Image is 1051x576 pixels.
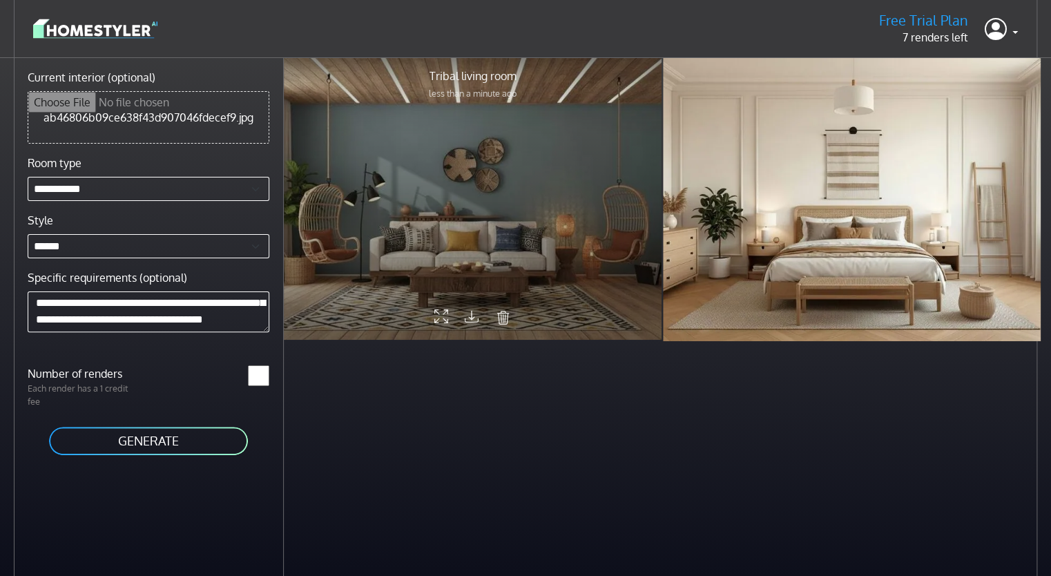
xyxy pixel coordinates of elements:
label: Current interior (optional) [28,69,155,86]
label: Specific requirements (optional) [28,269,187,286]
label: Room type [28,155,81,171]
p: Tribal living room [429,68,517,84]
label: Number of renders [19,365,148,382]
p: Each render has a 1 credit fee [19,382,148,408]
p: less than a minute ago [429,87,517,100]
p: 7 renders left [879,29,968,46]
button: GENERATE [48,425,249,457]
h5: Free Trial Plan [879,12,968,29]
img: logo-3de290ba35641baa71223ecac5eacb59cb85b4c7fdf211dc9aaecaaee71ea2f8.svg [33,17,157,41]
label: Style [28,212,53,229]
